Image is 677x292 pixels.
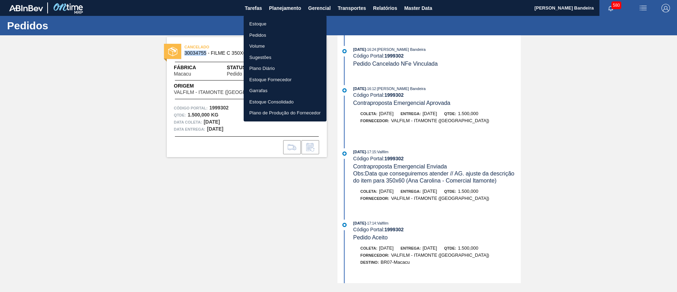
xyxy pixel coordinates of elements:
a: Plano de Produção do Fornecedor [244,107,327,119]
a: Garrafas [244,85,327,96]
a: Plano Diário [244,63,327,74]
a: Estoque Fornecedor [244,74,327,85]
a: Estoque [244,18,327,30]
a: Estoque Consolidado [244,96,327,108]
a: Pedidos [244,30,327,41]
a: Volume [244,41,327,52]
a: Sugestões [244,52,327,63]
